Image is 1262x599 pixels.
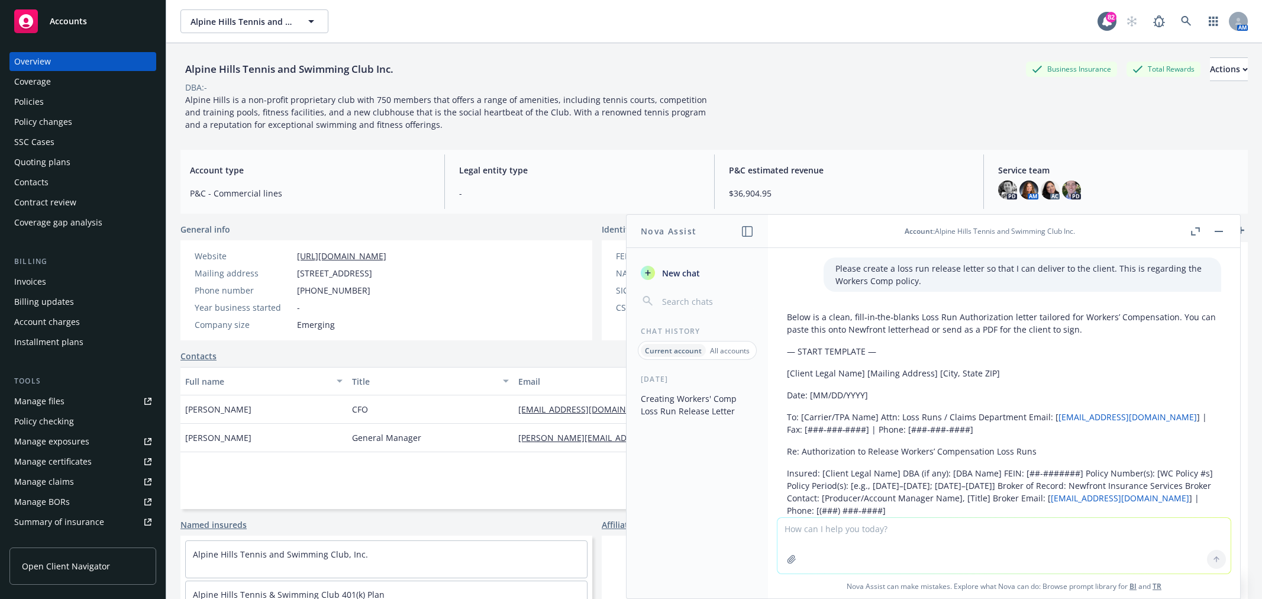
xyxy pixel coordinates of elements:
a: Policies [9,92,156,111]
img: photo [1062,181,1081,199]
div: Coverage [14,72,51,91]
div: Manage claims [14,472,74,491]
button: Actions [1210,57,1248,81]
div: Policy AI ingestions [14,533,90,552]
a: Summary of insurance [9,513,156,532]
div: Year business started [195,301,292,314]
a: Coverage gap analysis [9,213,156,232]
a: [EMAIL_ADDRESS][DOMAIN_NAME] [1058,411,1197,423]
a: Invoices [9,272,156,291]
span: [PERSON_NAME] [185,403,251,416]
a: [PERSON_NAME][EMAIL_ADDRESS][DOMAIN_NAME] [518,432,732,443]
div: Manage BORs [14,492,70,511]
img: photo [1041,181,1060,199]
div: 82 [1106,12,1116,22]
p: All accounts [710,346,750,356]
p: Insured: [Client Legal Name] DBA (if any): [DBA Name] FEIN: [##-#######] Policy Number(s): [WC Po... [787,467,1221,517]
p: To: [Carrier/TPA Name] Attn: Loss Runs / Claims Department Email: [ ] | Fax: [###‑###‑####] | Pho... [787,411,1221,436]
p: Below is a clean, fill‑in‑the‑blanks Loss Run Authorization letter tailored for Workers’ Compensa... [787,311,1221,336]
div: DBA: - [185,81,207,94]
div: Company size [195,318,292,331]
a: Policy AI ingestions [9,533,156,552]
a: Account charges [9,313,156,331]
h1: Nova Assist [641,225,696,237]
a: Overview [9,52,156,71]
a: Contacts [180,350,217,362]
a: Installment plans [9,333,156,352]
p: Current account [645,346,702,356]
span: Identifiers [602,223,643,236]
a: Contract review [9,193,156,212]
p: Please create a loss run release letter so that I can deliver to the client. This is regarding th... [835,262,1209,287]
div: FEIN [616,250,714,262]
a: Billing updates [9,292,156,311]
div: CSLB [616,301,714,314]
a: Alpine Hills Tennis and Swimming Club, Inc. [193,549,368,560]
img: photo [1019,181,1038,199]
div: Website [195,250,292,262]
a: TR [1153,581,1161,591]
div: SIC code [616,284,714,297]
div: NAICS [616,267,714,279]
a: Manage claims [9,472,156,491]
div: Tools [9,375,156,387]
div: Contacts [14,173,49,192]
div: : Alpine Hills Tennis and Swimming Club Inc. [905,226,1075,236]
span: Account type [190,164,430,176]
span: [PERSON_NAME] [185,431,251,444]
a: SSC Cases [9,133,156,152]
span: Legal entity type [459,164,699,176]
div: Billing updates [14,292,74,311]
a: [URL][DOMAIN_NAME] [297,250,386,262]
a: Contacts [9,173,156,192]
div: [DATE] [627,374,768,384]
a: Report a Bug [1147,9,1171,33]
a: Named insureds [180,519,247,531]
a: Coverage [9,72,156,91]
div: Policy changes [14,112,72,131]
a: Search [1174,9,1198,33]
div: Billing [9,256,156,268]
span: Open Client Navigator [22,560,110,572]
a: Manage exposures [9,432,156,451]
p: — START TEMPLATE — [787,345,1221,358]
p: Date: [MM/DD/YYYY] [787,389,1221,401]
a: Manage certificates [9,452,156,471]
span: [PHONE_NUMBER] [297,284,370,297]
a: Affiliated accounts [602,519,677,531]
button: Title [347,367,514,395]
div: Quoting plans [14,153,70,172]
div: Overview [14,52,51,71]
span: P&C - Commercial lines [190,187,430,199]
span: New chat [660,267,700,279]
input: Search chats [660,293,754,310]
p: [Client Legal Name] [Mailing Address] [City, State ZIP] [787,367,1221,379]
div: Chat History [627,326,768,336]
div: Alpine Hills Tennis and Swimming Club Inc. [180,62,398,77]
span: CFO [352,403,368,416]
div: Installment plans [14,333,83,352]
a: Manage files [9,392,156,411]
span: Emerging [297,318,335,331]
div: Manage exposures [14,432,89,451]
div: Total Rewards [1127,62,1200,76]
button: New chat [636,262,759,284]
div: Business Insurance [1026,62,1117,76]
a: Start snowing [1120,9,1144,33]
div: Invoices [14,272,46,291]
div: Account charges [14,313,80,331]
button: Full name [180,367,347,395]
button: Creating Workers' Comp Loss Run Release Letter [636,389,759,421]
span: Alpine Hills is a non-profit proprietary club with 750 members that offers a range of amenities, ... [185,94,709,130]
span: Nova Assist can make mistakes. Explore what Nova can do: Browse prompt library for and [773,574,1235,598]
div: Policy checking [14,412,74,431]
span: $36,904.95 [729,187,969,199]
a: Manage BORs [9,492,156,511]
span: Accounts [50,17,87,26]
div: SSC Cases [14,133,54,152]
div: Coverage gap analysis [14,213,102,232]
a: BI [1129,581,1137,591]
span: General Manager [352,431,421,444]
a: add [1234,223,1248,237]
